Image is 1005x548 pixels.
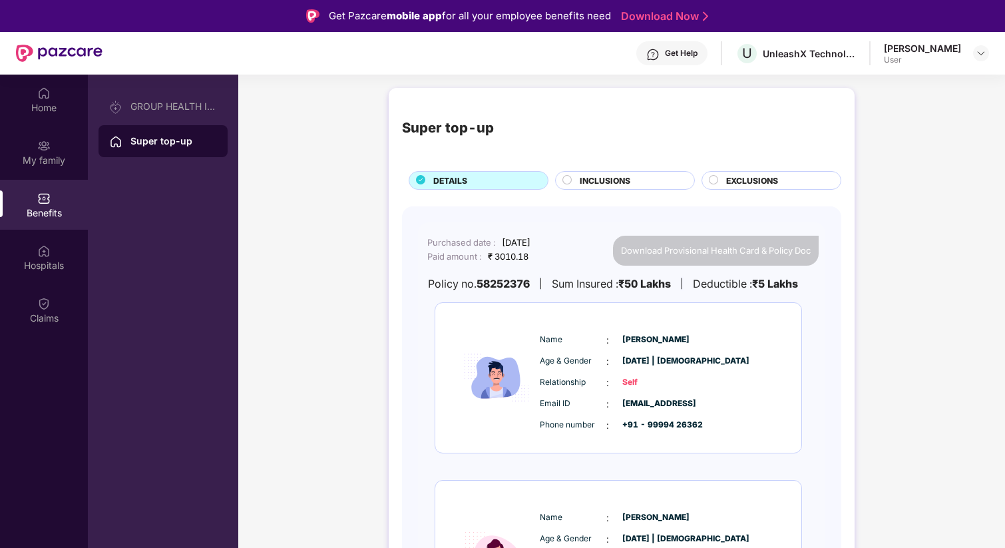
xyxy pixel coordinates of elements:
[622,398,689,410] span: [EMAIL_ADDRESS]
[622,419,689,431] span: +91 - 99994 26362
[622,511,689,524] span: [PERSON_NAME]
[763,47,856,60] div: UnleashX Technologies Private Limited
[37,87,51,100] img: svg+xml;base64,PHN2ZyBpZD0iSG9tZSIgeG1sbnM9Imh0dHA6Ly93d3cudzMub3JnLzIwMDAvc3ZnIiB3aWR0aD0iMjAiIG...
[693,276,798,292] div: Deductible :
[540,334,606,346] span: Name
[622,355,689,368] span: [DATE] | [DEMOGRAPHIC_DATA]
[552,276,671,292] div: Sum Insured :
[37,139,51,152] img: svg+xml;base64,PHN2ZyB3aWR0aD0iMjAiIGhlaWdodD0iMjAiIHZpZXdCb3g9IjAgMCAyMCAyMCIgZmlsbD0ibm9uZSIgeG...
[622,334,689,346] span: [PERSON_NAME]
[433,174,467,187] span: DETAILS
[402,117,494,138] div: Super top-up
[37,192,51,205] img: svg+xml;base64,PHN2ZyBpZD0iQmVuZWZpdHMiIHhtbG5zPSJodHRwOi8vd3d3LnczLm9yZy8yMDAwL3N2ZyIgd2lkdGg9Ij...
[540,398,606,410] span: Email ID
[540,419,606,431] span: Phone number
[130,135,217,148] div: Super top-up
[540,355,606,368] span: Age & Gender
[680,276,684,291] div: |
[387,9,442,22] strong: mobile app
[621,245,811,256] span: Download Provisional Health Card & Policy Doc
[329,8,611,24] div: Get Pazcare for all your employee benefits need
[109,135,122,148] img: svg+xml;base64,PHN2ZyBpZD0iSG9tZSIgeG1sbnM9Imh0dHA6Ly93d3cudzMub3JnLzIwMDAvc3ZnIiB3aWR0aD0iMjAiIG...
[703,9,708,23] img: Stroke
[540,533,606,545] span: Age & Gender
[606,376,609,390] span: :
[306,9,319,23] img: Logo
[976,48,986,59] img: svg+xml;base64,PHN2ZyBpZD0iRHJvcGRvd24tMzJ4MzIiIHhtbG5zPSJodHRwOi8vd3d3LnczLm9yZy8yMDAwL3N2ZyIgd2...
[646,48,660,61] img: svg+xml;base64,PHN2ZyBpZD0iSGVscC0zMngzMiIgeG1sbnM9Imh0dHA6Ly93d3cudzMub3JnLzIwMDAvc3ZnIiB3aWR0aD...
[606,511,609,525] span: :
[457,319,536,436] img: icon
[606,418,609,433] span: :
[540,511,606,524] span: Name
[130,101,217,112] div: GROUP HEALTH INSURANCE
[621,9,704,23] a: Download Now
[427,250,481,263] div: Paid amount :
[488,250,528,263] div: ₹ 3010.18
[622,376,689,389] span: Self
[884,55,961,65] div: User
[428,276,530,292] div: Policy no.
[109,101,122,114] img: svg+xml;base64,PHN2ZyB3aWR0aD0iMjAiIGhlaWdodD0iMjAiIHZpZXdCb3g9IjAgMCAyMCAyMCIgZmlsbD0ibm9uZSIgeG...
[606,354,609,369] span: :
[622,533,689,545] span: [DATE] | [DEMOGRAPHIC_DATA]
[502,236,530,249] div: [DATE]
[606,333,609,348] span: :
[580,174,630,187] span: INCLUSIONS
[665,48,698,59] div: Get Help
[742,45,752,61] span: U
[16,45,102,62] img: New Pazcare Logo
[539,276,542,291] div: |
[606,532,609,547] span: :
[884,42,961,55] div: [PERSON_NAME]
[752,277,798,290] b: ₹5 Lakhs
[477,276,530,292] b: 58252376
[606,397,609,411] span: :
[618,277,671,290] b: ₹50 Lakhs
[427,236,495,249] div: Purchased date :
[37,297,51,310] img: svg+xml;base64,PHN2ZyBpZD0iQ2xhaW0iIHhtbG5zPSJodHRwOi8vd3d3LnczLm9yZy8yMDAwL3N2ZyIgd2lkdGg9IjIwIi...
[37,244,51,258] img: svg+xml;base64,PHN2ZyBpZD0iSG9zcGl0YWxzIiB4bWxucz0iaHR0cDovL3d3dy53My5vcmcvMjAwMC9zdmciIHdpZHRoPS...
[726,174,778,187] span: EXCLUSIONS
[540,376,606,389] span: Relationship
